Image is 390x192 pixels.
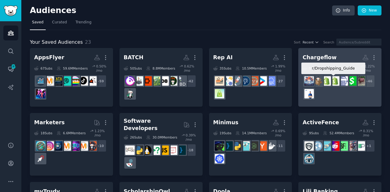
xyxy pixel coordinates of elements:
img: generativeAI [347,141,356,151]
span: 197 [11,64,16,69]
img: programming [223,141,233,151]
div: 0.31 % /mo [363,129,377,137]
img: ycombinator [257,141,267,151]
span: Curated [52,20,67,25]
div: 1.99 % /mo [275,64,288,73]
div: 0.39 % /mo [186,133,198,142]
img: golang [240,141,250,151]
div: + 1 [362,139,375,152]
span: Saved [32,20,44,25]
img: SEO [70,141,80,151]
img: battlefield2042 [339,141,348,151]
img: programming [176,146,186,155]
img: PPC [36,154,45,163]
a: AppsFlyer67Subs59.6MMembers0.50% /mo+59TikTokAdsTikTokMarketingwoocommerceBusinessAnalyticsLearnD... [30,48,113,107]
a: Rep AI35Subs10.5MMembers1.99% /mo+27SaaSstartupEntrepreneurRideAlongEntrepreneurshipstartupsSales... [209,48,292,107]
img: PaymentProcessing [339,76,348,86]
img: DigitalMarketing [62,141,71,151]
img: Dropshipping_Guide [330,76,339,86]
div: 0.62 % /mo [184,64,198,73]
img: GoogleAnalytics [44,76,54,86]
div: 26 Sub s [124,133,142,142]
img: CBDhempBuds [176,76,186,86]
img: Delta8_gummies [134,76,143,86]
div: Marketers [34,119,65,126]
div: 30.0M Members [146,133,177,142]
img: analytics [36,76,45,86]
div: AppsFlyer [34,54,64,61]
a: Chargeflow54Subs13.5MMembers1.22% /mor/Dropshipping_Guide+46FinancialchargebackCashAppPaymentProc... [298,48,381,107]
div: 50 Sub s [124,64,142,73]
img: Entrepreneurship [240,76,250,86]
div: + 27 [273,75,286,87]
img: linux [142,146,152,155]
div: 13.5M Members [325,64,356,73]
img: startup [257,76,267,86]
div: 18 Sub s [34,129,52,137]
img: CannabisNewsInfo [125,76,135,86]
img: kubernetes [215,154,224,163]
img: Python [134,146,143,155]
a: Marketers18Subs6.6MMembers1.23% /mo+10socialmediamarketingSEODigitalMarketingdigital_marketingIns... [30,113,113,176]
img: woocommerce [70,76,80,86]
img: technology [321,141,331,151]
div: 10.5M Members [236,64,267,73]
img: dropship [313,76,322,86]
img: node [249,141,258,151]
img: thcediblereviews [151,76,160,86]
img: SalesOperations [223,76,233,86]
img: TikTokAds [87,76,97,86]
img: Delta8SuperStore [159,76,169,86]
div: + 10 [94,139,107,152]
img: AnalyticsAutomation [36,89,45,98]
img: AI_Agents [304,76,314,86]
div: Sort [294,40,301,44]
a: Software Developers26Subs30.0MMembers0.39% /mo+18programmingwebdevjavascriptcscareerquestionslinu... [119,113,203,176]
img: CBD [168,76,177,86]
img: AmazonSellerTipsUSA [304,89,314,98]
button: Recent [303,40,319,44]
img: marketing [79,141,88,151]
img: jobboardsearch [356,141,365,151]
div: ActiveFence [303,119,339,126]
a: ActiveFence9Subs52.4MMembers0.31% /mo+1jobboardsearchgenerativeAIbattlefield2042cybersecuritytech... [298,113,381,176]
div: 0.50 % /mo [96,64,109,73]
img: startups [232,76,241,86]
a: Saved [30,18,46,30]
img: TikTokMarketing [79,76,88,86]
img: socialmedia [87,141,97,151]
img: CashApp [347,76,356,86]
a: Minimus19Subs14.1MMembers0.69% /mo+11dockerycombinatornodegolangPythonprogrammingSecurityCareerAd... [209,113,292,176]
div: 52.4M Members [323,129,354,137]
div: 6.6M Members [57,129,86,137]
div: + 42 [183,75,196,87]
div: 9 Sub s [303,129,319,137]
div: + 46 [362,75,375,87]
img: learnpython [125,146,135,155]
img: BusinessAnalytics [62,76,71,86]
div: 0.69 % /mo [275,129,288,137]
div: 1.22 % /mo [365,64,377,73]
div: + 59 [94,75,107,87]
div: BATCH [124,54,144,61]
img: cscareerquestions [151,146,160,155]
div: 1.23 % /mo [94,129,109,137]
div: 54 Sub s [303,64,321,73]
img: digital_marketing [53,141,62,151]
img: TrustAndSafety [304,141,314,151]
span: 23 [85,39,91,45]
img: Python [232,141,241,151]
span: Recent [303,40,314,44]
img: SecurityCareerAdvice [215,141,224,151]
a: Trending [73,18,94,30]
a: Info [332,5,355,16]
div: Software Developers [124,117,183,132]
div: 59.6M Members [57,64,88,73]
img: docker [266,141,275,151]
img: Affiliatemarketing [36,141,45,151]
img: cybersecurity [330,141,339,151]
div: + 18 [183,144,196,156]
div: 67 Sub s [34,64,52,73]
img: salestechniques [215,76,224,86]
div: 35 Sub s [213,64,232,73]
